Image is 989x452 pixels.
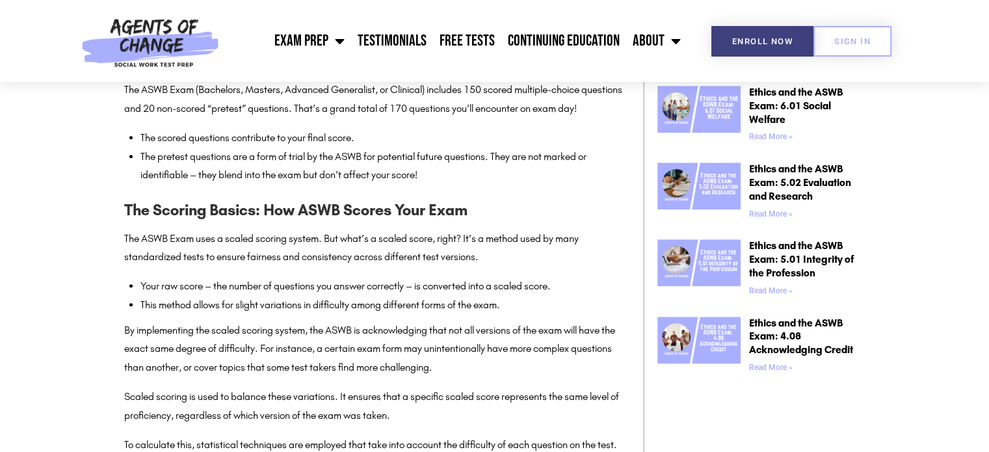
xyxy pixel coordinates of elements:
a: About [626,25,687,57]
li: The pretest questions are a form of trial by the ASWB for potential future questions. They are no... [140,148,630,185]
img: Ethics and the ASWB Exam 5.01 Integrity of the Profession [657,239,741,286]
a: Ethics and the ASWB Exam: 6.01 Social Welfare [749,86,843,126]
img: Ethics and the ASWB Exam 4.08 Acknowledging Credit [657,317,741,364]
img: Ethics and the ASWB Exam 6.01 Social Welfare [657,86,741,133]
h3: The Scoring Basics: How ASWB Scores Your Exam [124,198,630,222]
a: Ethics and the ASWB Exam: 5.02 Evaluation and Research [749,163,851,202]
a: Read more about Ethics and the ASWB Exam: 6.01 Social Welfare [749,132,793,141]
a: Free Tests [433,25,501,57]
li: Your raw score – the number of questions you answer correctly – is converted into a scaled score. [140,277,630,296]
li: This method allows for slight variations in difficulty among different forms of the exam. [140,296,630,315]
a: Read more about Ethics and the ASWB Exam: 4.08 Acknowledging Credit [749,363,793,372]
a: Ethics and the ASWB Exam 6.01 Social Welfare [657,86,741,146]
a: SIGN IN [813,26,891,57]
li: The scored questions contribute to your final score. [140,129,630,148]
img: Ethics and the ASWB Exam 5.02 Evaluation and Research [657,163,741,209]
p: The ASWB Exam uses a scaled scoring system. But what’s a scaled score, right? It’s a method used ... [124,230,630,267]
a: Exam Prep [268,25,351,57]
a: Ethics and the ASWB Exam: 4.08 Acknowledging Credit [749,317,853,356]
a: Ethics and the ASWB Exam: 5.01 Integrity of the Profession [749,239,854,279]
a: Read more about Ethics and the ASWB Exam: 5.01 Integrity of the Profession [749,286,793,295]
a: Enroll Now [711,26,813,57]
a: Continuing Education [501,25,626,57]
span: SIGN IN [834,37,871,46]
a: Read more about Ethics and the ASWB Exam: 5.02 Evaluation and Research [749,209,793,219]
p: The ASWB Exam (Bachelors, Masters, Advanced Generalist, or Clinical) includes 150 scored multiple... [124,81,630,118]
a: Ethics and the ASWB Exam 5.02 Evaluation and Research [657,163,741,223]
a: Ethics and the ASWB Exam 4.08 Acknowledging Credit [657,317,741,377]
nav: Menu [226,25,687,57]
a: Testimonials [351,25,433,57]
span: Enroll Now [732,37,793,46]
a: Ethics and the ASWB Exam 5.01 Integrity of the Profession [657,239,741,300]
p: By implementing the scaled scoring system, the ASWB is acknowledging that not all versions of the... [124,321,630,377]
p: Scaled scoring is used to balance these variations. It ensures that a specific scaled score repre... [124,388,630,425]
